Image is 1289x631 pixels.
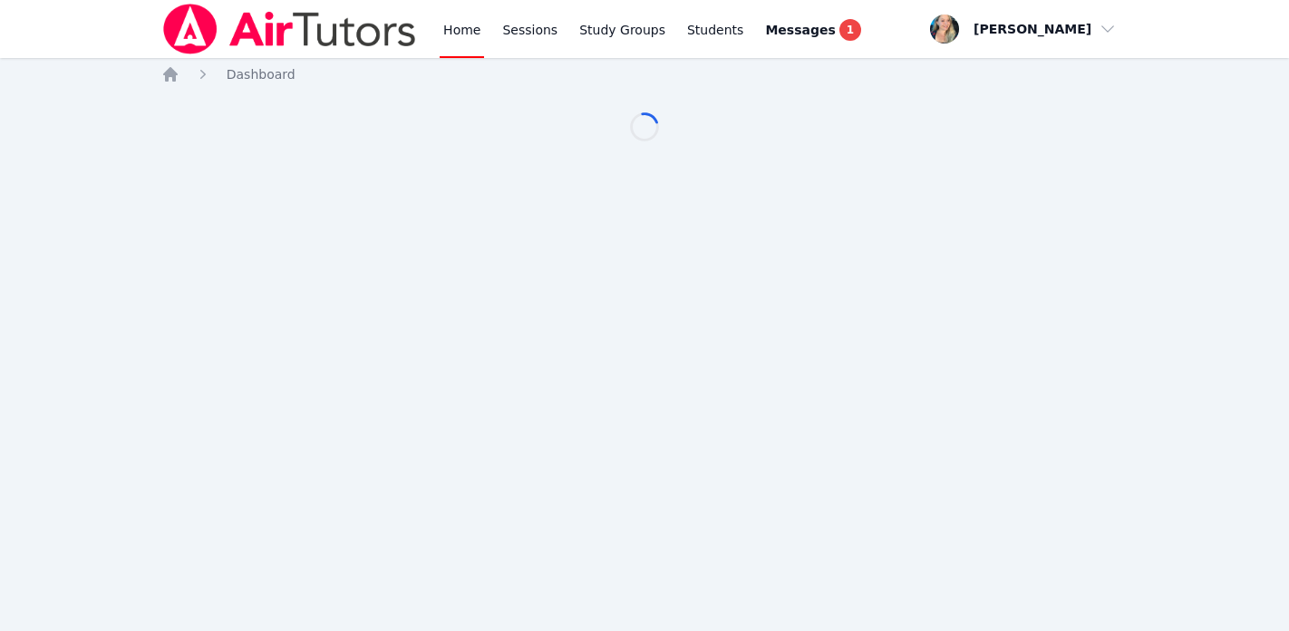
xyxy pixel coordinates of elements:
[227,65,296,83] a: Dashboard
[839,19,861,41] span: 1
[161,65,1129,83] nav: Breadcrumb
[161,4,418,54] img: Air Tutors
[227,67,296,82] span: Dashboard
[765,21,835,39] span: Messages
